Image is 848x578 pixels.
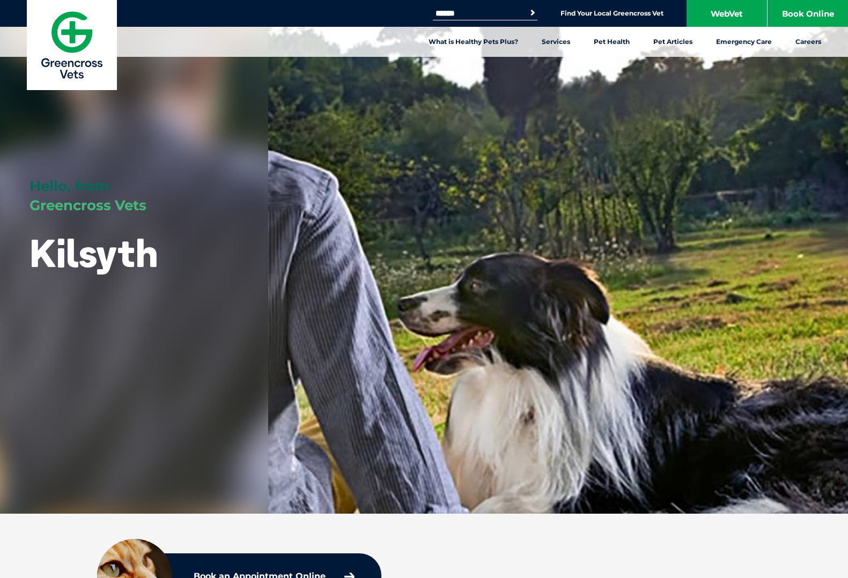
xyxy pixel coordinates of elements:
[582,27,641,57] a: Pet Health
[30,232,158,274] h1: Kilsyth
[530,27,582,57] a: Services
[704,27,784,57] a: Emergency Care
[561,9,663,18] a: Find Your Local Greencross Vet
[30,197,146,214] span: Greencross Vets
[784,27,833,57] a: Careers
[527,8,538,18] button: Search
[417,27,530,57] a: What is Healthy Pets Plus?
[641,27,704,57] a: Pet Articles
[30,177,109,195] span: Hello, from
